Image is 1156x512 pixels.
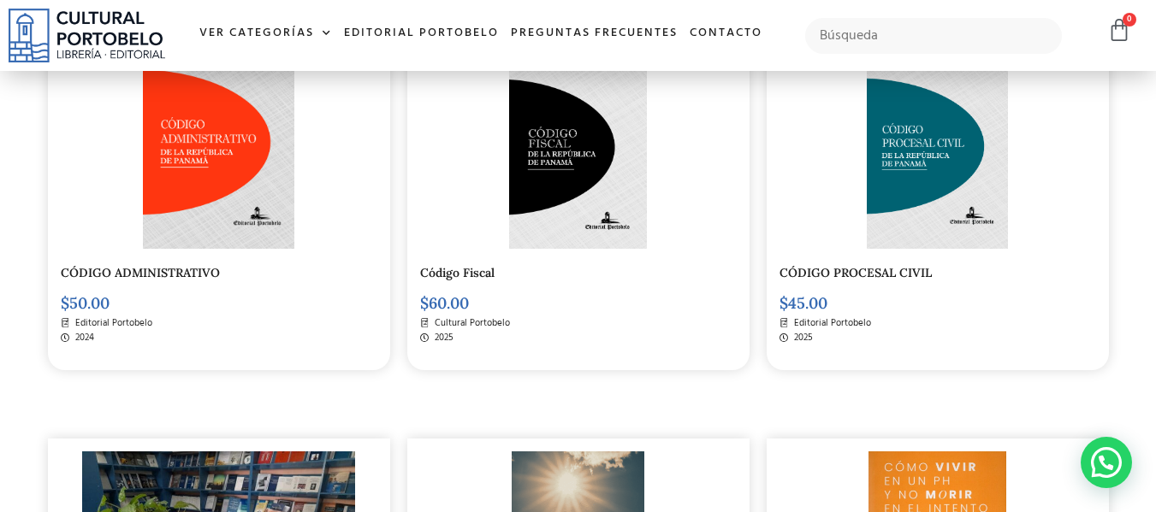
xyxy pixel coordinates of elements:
a: CÓDIGO ADMINISTRATIVO [61,265,220,280]
bdi: 50.00 [61,293,110,313]
img: CODIGO 00 PORTADA PROCESAL CIVIL _Mesa de trabajo 1 [867,44,1009,249]
a: Editorial Portobelo [338,15,505,52]
span: 0 [1123,13,1136,26]
span: 2025 [790,331,813,345]
img: CD-000-PORTADA-CODIGO-FISCAL [509,44,647,249]
span: $ [780,293,788,313]
div: WhatsApp contact [1081,437,1132,488]
span: 2025 [430,331,454,345]
input: Búsqueda [805,18,1063,54]
a: Contacto [684,15,768,52]
img: CODIGO 05 PORTADA ADMINISTRATIVO _Mesa de trabajo 1-01 [143,44,294,249]
bdi: 60.00 [420,293,469,313]
a: Ver Categorías [193,15,338,52]
a: Código Fiscal [420,265,495,280]
span: $ [61,293,69,313]
a: Preguntas frecuentes [505,15,684,52]
span: 2024 [71,331,94,345]
bdi: 45.00 [780,293,827,313]
span: $ [420,293,429,313]
a: 0 [1107,18,1131,43]
span: Editorial Portobelo [790,316,871,331]
a: CÓDIGO PROCESAL CIVIL [780,265,932,280]
span: Cultural Portobelo [430,316,510,331]
span: Editorial Portobelo [71,316,152,331]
